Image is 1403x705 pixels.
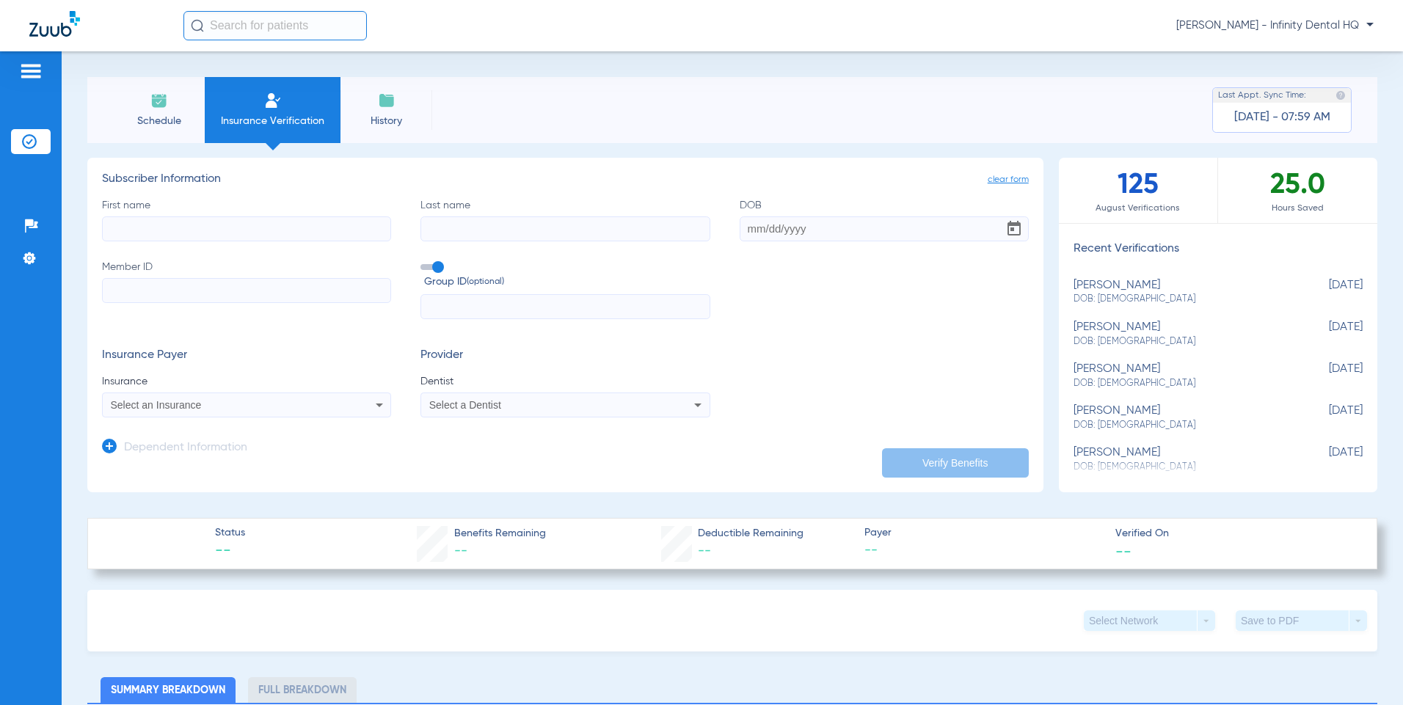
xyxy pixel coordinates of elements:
span: -- [864,541,1103,560]
span: [DATE] [1289,404,1363,431]
img: Manual Insurance Verification [264,92,282,109]
div: [PERSON_NAME] [1074,362,1289,390]
h3: Provider [420,348,710,363]
li: Full Breakdown [248,677,357,703]
img: History [378,92,396,109]
div: [PERSON_NAME] [1074,321,1289,348]
span: DOB: [DEMOGRAPHIC_DATA] [1074,419,1289,432]
button: Open calendar [999,214,1029,244]
span: -- [454,544,467,558]
span: [DATE] - 07:59 AM [1234,110,1330,125]
img: hamburger-icon [19,62,43,80]
span: DOB: [DEMOGRAPHIC_DATA] [1074,293,1289,306]
span: Status [215,525,245,541]
h3: Recent Verifications [1059,242,1377,257]
div: [PERSON_NAME] [1074,279,1289,306]
span: [PERSON_NAME] - Infinity Dental HQ [1176,18,1374,33]
span: clear form [988,172,1029,187]
span: History [351,114,421,128]
input: Member ID [102,278,391,303]
label: Member ID [102,260,391,320]
span: [DATE] [1289,279,1363,306]
iframe: Chat Widget [1330,635,1403,705]
h3: Subscriber Information [102,172,1029,187]
span: -- [1115,543,1131,558]
span: [DATE] [1289,321,1363,348]
h3: Insurance Payer [102,348,391,363]
label: First name [102,198,391,241]
li: Summary Breakdown [101,677,236,703]
h3: Dependent Information [124,441,247,456]
span: Payer [864,525,1103,541]
span: Deductible Remaining [698,526,803,541]
img: last sync help info [1335,90,1346,101]
span: [DATE] [1289,362,1363,390]
span: Select an Insurance [111,399,202,411]
span: Benefits Remaining [454,526,546,541]
input: Search for patients [183,11,367,40]
span: Select a Dentist [429,399,501,411]
small: (optional) [467,274,504,290]
span: Verified On [1115,526,1354,541]
span: Group ID [424,274,710,290]
div: 25.0 [1218,158,1377,223]
img: Schedule [150,92,168,109]
span: [DATE] [1289,446,1363,473]
input: First name [102,216,391,241]
img: Zuub Logo [29,11,80,37]
span: DOB: [DEMOGRAPHIC_DATA] [1074,377,1289,390]
span: Hours Saved [1218,201,1377,216]
img: Search Icon [191,19,204,32]
button: Verify Benefits [882,448,1029,478]
span: -- [215,541,245,562]
span: Insurance Verification [216,114,329,128]
input: DOBOpen calendar [740,216,1029,241]
input: Last name [420,216,710,241]
span: August Verifications [1059,201,1217,216]
div: [PERSON_NAME] [1074,446,1289,473]
label: Last name [420,198,710,241]
span: Dentist [420,374,710,389]
span: Last Appt. Sync Time: [1218,88,1306,103]
label: DOB [740,198,1029,241]
span: -- [698,544,711,558]
span: Schedule [124,114,194,128]
span: Insurance [102,374,391,389]
div: [PERSON_NAME] [1074,404,1289,431]
div: 125 [1059,158,1218,223]
span: DOB: [DEMOGRAPHIC_DATA] [1074,335,1289,348]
